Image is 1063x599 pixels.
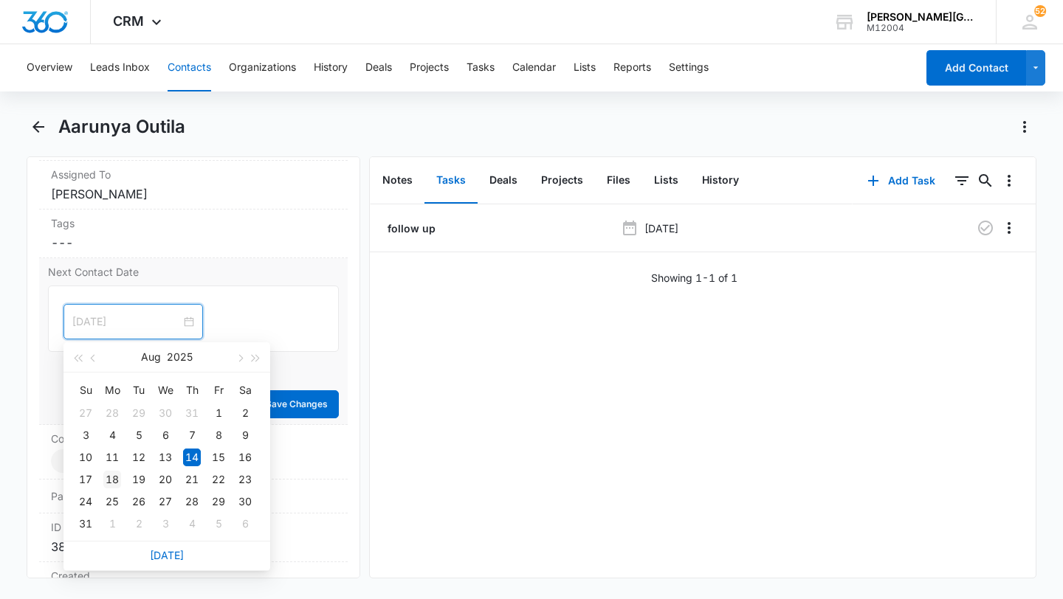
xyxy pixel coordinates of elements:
div: 3 [77,426,94,444]
div: 15 [210,449,227,466]
dt: Payments ID [51,488,123,504]
div: 1 [103,515,121,533]
div: 5 [130,426,148,444]
th: Th [179,378,205,402]
button: Calendar [512,44,556,91]
label: Assigned To [51,167,336,182]
td: 2025-09-04 [179,513,205,535]
td: 2025-08-06 [152,424,179,446]
h1: Aarunya Outila [58,116,185,138]
p: follow up [385,221,436,236]
td: 2025-09-05 [205,513,232,535]
dt: Created [51,568,336,584]
td: 2025-08-24 [72,491,99,513]
button: Filters [950,169,974,193]
button: Search... [974,169,997,193]
div: 29 [130,404,148,422]
button: Lists [642,158,690,204]
div: 28 [103,404,121,422]
td: 2025-07-28 [99,402,125,424]
button: Deals [365,44,392,91]
div: Assigned To[PERSON_NAME] [39,161,348,210]
div: 25 [103,493,121,510]
div: 10 [77,449,94,466]
td: 2025-08-11 [99,446,125,468]
td: 2025-09-01 [99,513,125,535]
div: ID38769 [39,513,348,562]
td: 2025-08-10 [72,446,99,468]
td: 2025-08-25 [99,491,125,513]
button: Organizations [229,44,296,91]
th: Fr [205,378,232,402]
div: 19 [130,471,148,488]
th: We [152,378,179,402]
td: 2025-08-21 [179,468,205,491]
td: 2025-08-02 [232,402,258,424]
td: 2025-08-22 [205,468,232,491]
div: 16 [236,449,254,466]
td: 2025-09-02 [125,513,152,535]
label: Tags [51,215,336,231]
div: 27 [156,493,174,510]
div: 29 [210,493,227,510]
td: 2025-08-03 [72,424,99,446]
button: 2025 [167,342,193,372]
button: Reports [613,44,651,91]
div: 6 [236,515,254,533]
button: Overview [27,44,72,91]
td: 2025-08-18 [99,468,125,491]
div: 28 [183,493,201,510]
td: 2025-08-23 [232,468,258,491]
div: 6 [156,426,174,444]
td: 2025-07-27 [72,402,99,424]
td: 2025-08-27 [152,491,179,513]
td: 2025-08-13 [152,446,179,468]
td: 2025-08-28 [179,491,205,513]
dt: ID [51,519,336,535]
button: Notes [371,158,424,204]
td: 2025-08-19 [125,468,152,491]
td: 2025-08-12 [125,446,152,468]
div: 31 [183,404,201,422]
div: 8 [210,426,227,444]
div: 12 [130,449,148,466]
td: 2025-09-03 [152,513,179,535]
td: 2025-08-09 [232,424,258,446]
td: 2025-08-07 [179,424,205,446]
input: Aug 14, 2025 [72,314,181,330]
td: 2025-08-29 [205,491,232,513]
div: account name [867,11,974,23]
button: Tasks [424,158,478,204]
td: 2025-09-06 [232,513,258,535]
div: 30 [236,493,254,510]
div: 24 [77,493,94,510]
button: Save Changes [255,390,339,418]
td: 2025-08-31 [72,513,99,535]
button: Add Task [853,163,950,198]
div: 4 [103,426,121,444]
button: Back [27,115,49,139]
button: Tasks [467,44,495,91]
button: Lists [574,44,596,91]
div: Payments ID [39,479,348,513]
td: 2025-08-30 [232,491,258,513]
td: 2025-08-16 [232,446,258,468]
button: Overflow Menu [997,216,1021,240]
div: 4 [183,515,201,533]
div: 18 [103,471,121,488]
div: 17 [77,471,94,488]
div: 11 [103,449,121,466]
button: Overflow Menu [997,169,1021,193]
td: 2025-07-29 [125,402,152,424]
button: History [314,44,348,91]
div: 14 [183,449,201,466]
td: 2025-08-04 [99,424,125,446]
div: 7 [183,426,201,444]
dd: --- [51,234,336,252]
button: Settings [669,44,709,91]
span: CRM [113,13,144,29]
td: 2025-08-15 [205,446,232,468]
div: 2 [130,515,148,533]
label: Next Contact Date [48,264,339,280]
button: Add Contact [926,50,1026,86]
